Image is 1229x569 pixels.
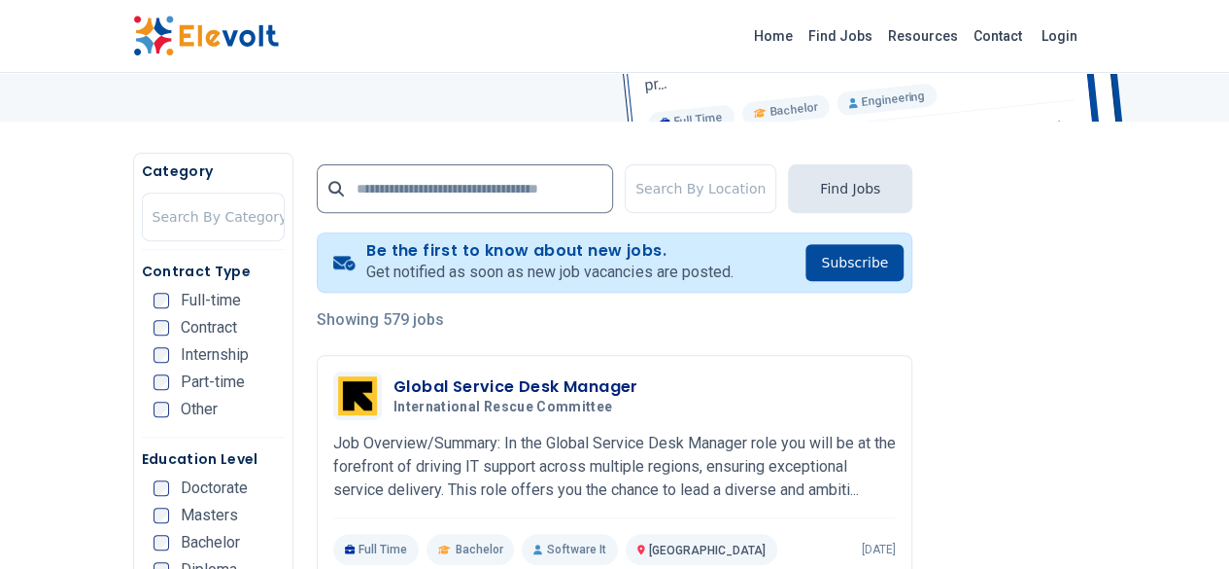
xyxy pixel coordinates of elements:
[333,534,420,565] p: Full Time
[1132,476,1229,569] iframe: Chat Widget
[154,535,169,551] input: Bachelor
[154,402,169,417] input: Other
[154,508,169,523] input: Masters
[746,20,801,52] a: Home
[181,293,241,308] span: Full-time
[154,374,169,390] input: Part-time
[181,508,238,523] span: Masters
[1030,17,1089,55] a: Login
[317,308,912,332] p: Showing 579 jobs
[142,262,285,281] h5: Contract Type
[142,449,285,469] h5: Education Level
[788,164,912,213] button: Find Jobs
[805,244,904,281] button: Subscribe
[154,480,169,496] input: Doctorate
[154,320,169,336] input: Contract
[133,16,279,56] img: Elevolt
[181,480,248,496] span: Doctorate
[522,534,617,565] p: Software It
[455,542,502,557] span: Bachelor
[333,372,896,565] a: International Rescue CommitteeGlobal Service Desk ManagerInternational Rescue CommitteeJob Overvi...
[181,320,237,336] span: Contract
[966,20,1030,52] a: Contact
[333,432,896,502] p: Job Overview/Summary: In the Global Service Desk Manager role you will be at the forefront of dri...
[880,20,966,52] a: Resources
[862,542,896,557] p: [DATE]
[366,241,733,261] h4: Be the first to know about new jobs.
[154,293,169,308] input: Full-time
[181,347,249,363] span: Internship
[393,375,638,399] h3: Global Service Desk Manager
[181,374,245,390] span: Part-time
[366,261,733,284] p: Get notified as soon as new job vacancies are posted.
[393,399,613,416] span: International Rescue Committee
[142,161,285,181] h5: Category
[338,376,377,415] img: International Rescue Committee
[181,402,218,417] span: Other
[649,544,766,557] span: [GEOGRAPHIC_DATA]
[181,535,240,551] span: Bachelor
[154,347,169,363] input: Internship
[801,20,880,52] a: Find Jobs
